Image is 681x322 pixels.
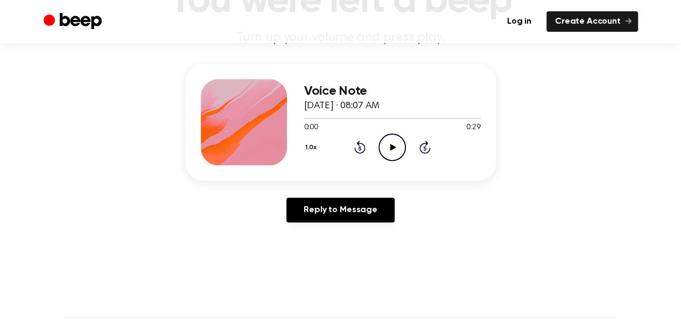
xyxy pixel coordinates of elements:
span: 0:00 [304,122,318,134]
button: 1.0x [304,138,321,157]
h3: Voice Note [304,84,481,99]
a: Reply to Message [286,198,394,222]
span: 0:29 [466,122,480,134]
a: Log in [499,11,540,32]
a: Create Account [546,11,638,32]
span: [DATE] · 08:07 AM [304,101,380,111]
a: Beep [44,11,104,32]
